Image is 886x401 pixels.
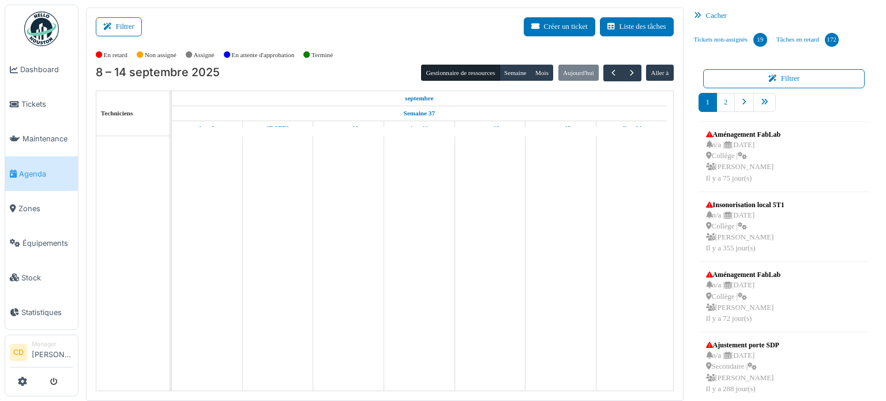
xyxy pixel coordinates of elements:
[22,133,73,144] span: Maintenance
[699,93,717,112] a: 1
[703,69,865,88] button: Filtrer
[706,140,781,184] div: n/a | [DATE] Collège | [PERSON_NAME] Il y a 75 jour(s)
[689,24,772,55] a: Tickets non-assignés
[20,64,73,75] span: Dashboard
[101,110,133,117] span: Techniciens
[194,50,215,60] label: Assigné
[753,33,767,47] div: 19
[18,203,73,214] span: Zones
[699,93,870,121] nav: pager
[5,260,78,295] a: Stock
[706,210,784,254] div: n/a | [DATE] Collège | [PERSON_NAME] Il y a 355 jour(s)
[401,106,438,121] a: Semaine 37
[5,191,78,226] a: Zones
[311,50,333,60] label: Terminé
[5,156,78,191] a: Agenda
[706,200,784,210] div: Insonorisation local 5T1
[231,50,294,60] label: En attente d'approbation
[531,65,554,81] button: Mois
[703,197,787,257] a: Insonorisation local 5T1 n/a |[DATE] Collège | [PERSON_NAME]Il y a 355 jour(s)
[547,121,574,136] a: 13 septembre 2025
[21,272,73,283] span: Stock
[5,122,78,156] a: Maintenance
[618,121,644,136] a: 14 septembre 2025
[703,267,784,327] a: Aménagement FabLab n/a |[DATE] Collège | [PERSON_NAME]Il y a 72 jour(s)
[772,24,843,55] a: Tâches en retard
[478,121,503,136] a: 12 septembre 2025
[32,340,73,348] div: Manager
[689,8,879,24] div: Cacher
[5,295,78,329] a: Statistiques
[104,50,127,60] label: En retard
[402,91,437,106] a: 8 septembre 2025
[646,65,673,81] button: Aller à
[5,53,78,87] a: Dashboard
[196,121,217,136] a: 8 septembre 2025
[21,307,73,318] span: Statistiques
[622,65,641,81] button: Suivant
[32,340,73,365] li: [PERSON_NAME]
[706,350,779,395] div: n/a | [DATE] Secondaire | [PERSON_NAME] Il y a 288 jour(s)
[96,66,220,80] h2: 8 – 14 septembre 2025
[706,129,781,140] div: Aménagement FabLab
[10,344,27,361] li: CD
[24,12,59,46] img: Badge_color-CXgf-gQk.svg
[600,17,674,36] button: Liste des tâches
[407,121,431,136] a: 11 septembre 2025
[706,340,779,350] div: Ajustement porte SDP
[19,168,73,179] span: Agenda
[336,121,362,136] a: 10 septembre 2025
[603,65,622,81] button: Précédent
[96,17,142,36] button: Filtrer
[500,65,531,81] button: Semaine
[10,340,73,368] a: CD Manager[PERSON_NAME]
[264,121,292,136] a: 9 septembre 2025
[706,269,781,280] div: Aménagement FabLab
[703,126,784,187] a: Aménagement FabLab n/a |[DATE] Collège | [PERSON_NAME]Il y a 75 jour(s)
[22,238,73,249] span: Équipements
[5,87,78,122] a: Tickets
[703,337,782,398] a: Ajustement porte SDP n/a |[DATE] Secondaire | [PERSON_NAME]Il y a 288 jour(s)
[706,280,781,324] div: n/a | [DATE] Collège | [PERSON_NAME] Il y a 72 jour(s)
[825,33,839,47] div: 172
[558,65,599,81] button: Aujourd'hui
[421,65,500,81] button: Gestionnaire de ressources
[716,93,735,112] a: 2
[145,50,177,60] label: Non assigné
[5,226,78,260] a: Équipements
[524,17,595,36] button: Créer un ticket
[21,99,73,110] span: Tickets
